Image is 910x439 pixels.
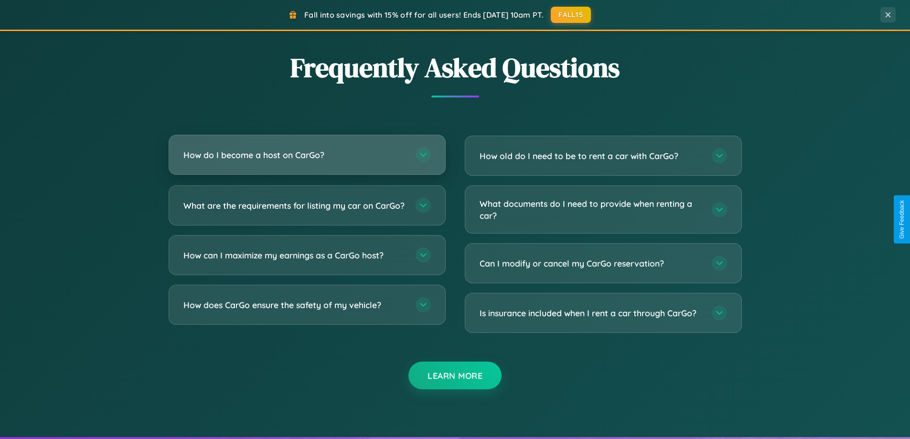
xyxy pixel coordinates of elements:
[183,299,406,311] h3: How does CarGo ensure the safety of my vehicle?
[480,150,702,162] h3: How old do I need to be to rent a car with CarGo?
[899,200,905,239] div: Give Feedback
[551,7,591,23] button: FALL15
[183,149,406,161] h3: How do I become a host on CarGo?
[480,307,702,319] h3: Is insurance included when I rent a car through CarGo?
[183,200,406,212] h3: What are the requirements for listing my car on CarGo?
[183,249,406,261] h3: How can I maximize my earnings as a CarGo host?
[304,10,544,20] span: Fall into savings with 15% off for all users! Ends [DATE] 10am PT.
[169,49,742,86] h2: Frequently Asked Questions
[480,257,702,269] h3: Can I modify or cancel my CarGo reservation?
[480,198,702,221] h3: What documents do I need to provide when renting a car?
[408,362,502,389] button: Learn More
